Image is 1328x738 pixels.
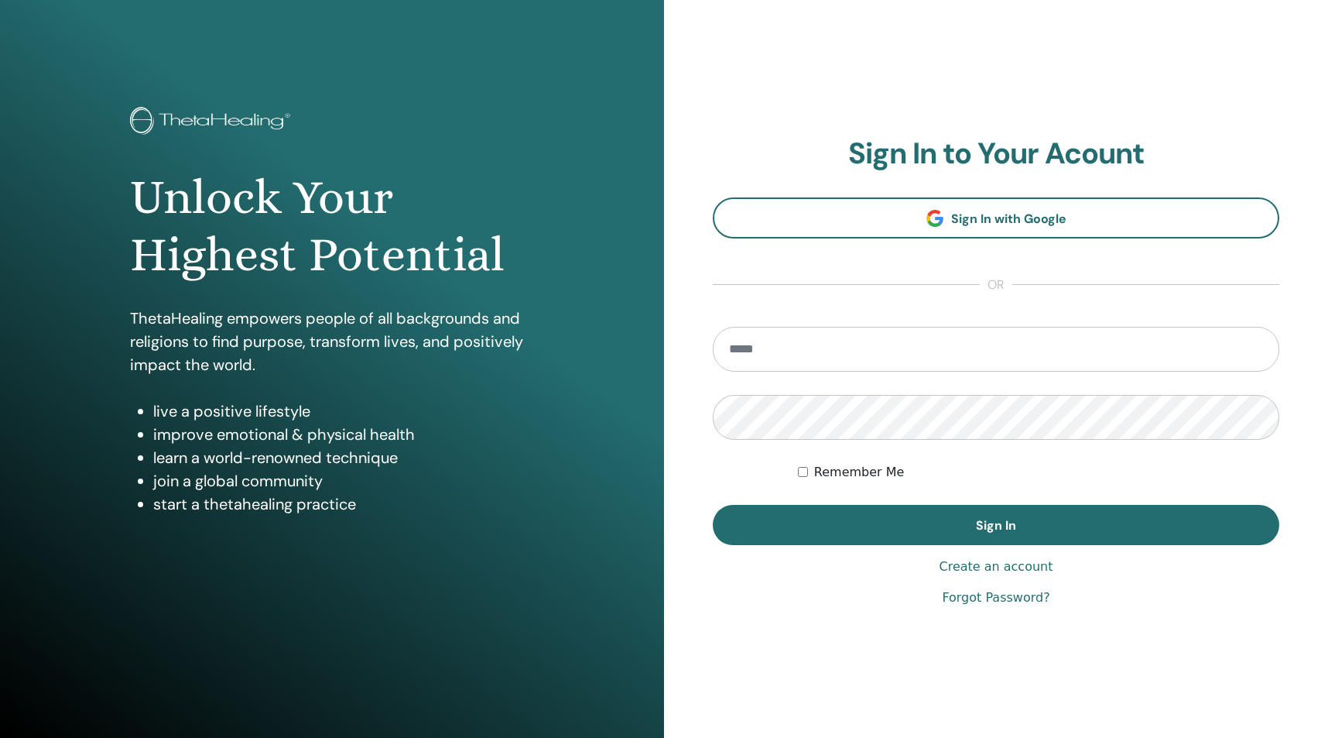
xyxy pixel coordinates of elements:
[976,517,1016,534] span: Sign In
[713,197,1279,239] a: Sign In with Google
[153,446,534,469] li: learn a world-renowned technique
[713,136,1279,172] h2: Sign In to Your Acount
[153,423,534,446] li: improve emotional & physical health
[939,558,1052,576] a: Create an account
[153,400,534,423] li: live a positive lifestyle
[713,505,1279,545] button: Sign In
[153,469,534,493] li: join a global community
[798,463,1279,482] div: Keep me authenticated indefinitely or until I manually logout
[130,169,534,284] h1: Unlock Your Highest Potential
[942,589,1049,607] a: Forgot Password?
[153,493,534,516] li: start a thetahealing practice
[980,276,1012,294] span: or
[951,211,1066,227] span: Sign In with Google
[814,463,905,482] label: Remember Me
[130,307,534,376] p: ThetaHealing empowers people of all backgrounds and religions to find purpose, transform lives, a...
